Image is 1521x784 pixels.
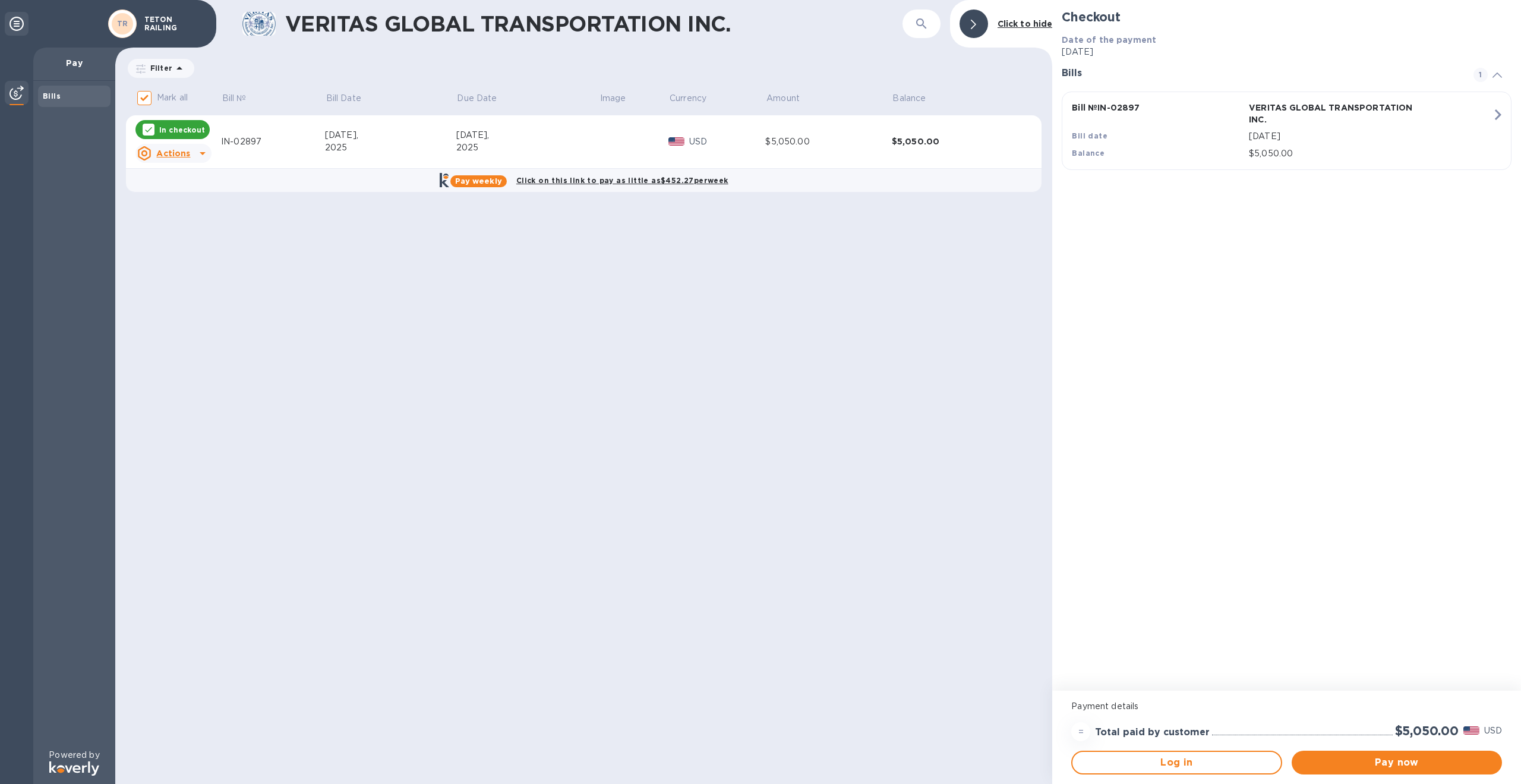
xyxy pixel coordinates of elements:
b: TR [117,19,128,28]
p: USD [1484,725,1502,737]
img: USD [1463,726,1479,735]
b: Pay weekly [455,177,502,185]
span: Amount [766,92,815,105]
p: [DATE] [1062,46,1511,58]
p: $5,050.00 [1249,147,1492,160]
span: Pay now [1301,755,1492,770]
p: Currency [670,92,706,105]
div: [DATE], [325,129,456,141]
h2: $5,050.00 [1395,723,1459,738]
p: Amount [766,92,800,105]
b: Date of the payment [1062,35,1156,45]
span: Balance [892,92,941,105]
p: USD [689,136,766,148]
p: Filter [146,63,172,73]
div: $5,050.00 [765,136,891,148]
p: Pay [43,57,106,69]
h3: Bills [1062,68,1459,79]
b: Click on this link to pay as little as $452.27 per week [516,176,728,185]
p: VERITAS GLOBAL TRANSPORTATION INC. [1249,102,1421,125]
p: Powered by [49,749,99,761]
h1: VERITAS GLOBAL TRANSPORTATION INC. [285,11,902,36]
h3: Total paid by customer [1095,727,1210,738]
div: 2025 [456,141,599,154]
button: Pay now [1292,751,1502,774]
p: Mark all [157,92,188,104]
span: Due Date [457,92,512,105]
p: TETON RAILING [144,15,204,32]
img: Logo [49,761,99,776]
span: 1 [1473,68,1488,82]
b: Balance [1072,149,1105,158]
p: Image [600,92,626,105]
img: USD [668,137,684,146]
div: = [1071,722,1090,741]
h2: Checkout [1062,10,1511,24]
div: $5,050.00 [892,136,1018,147]
p: Bill № IN-02897 [1072,102,1244,114]
b: Bill date [1072,131,1107,140]
span: Bill № [222,92,262,105]
div: 2025 [325,141,456,154]
p: In checkout [159,125,205,135]
p: Bill № [222,92,247,105]
button: Bill №IN-02897VERITAS GLOBAL TRANSPORTATION INC.Bill date[DATE]Balance$5,050.00 [1062,92,1511,170]
button: Log in [1071,751,1282,774]
p: Balance [892,92,926,105]
u: Actions [156,149,190,158]
p: Payment details [1071,700,1502,713]
div: IN-02897 [221,136,325,148]
p: Due Date [457,92,497,105]
div: [DATE], [456,129,599,141]
p: Bill Date [326,92,361,105]
p: [DATE] [1249,130,1492,143]
b: Click to hide [998,19,1053,29]
b: Bills [43,92,61,100]
span: Bill Date [326,92,377,105]
span: Log in [1082,755,1271,770]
